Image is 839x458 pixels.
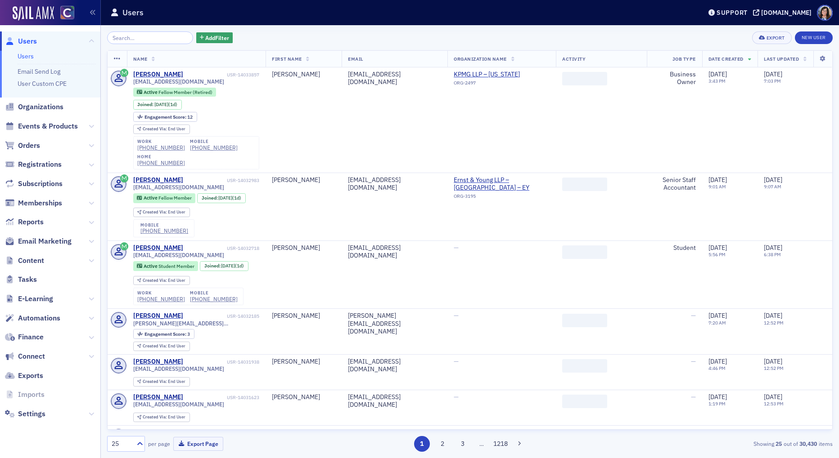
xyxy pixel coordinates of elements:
[190,290,238,296] div: mobile
[18,121,78,131] span: Events & Products
[133,100,182,110] div: Joined: 2025-09-22 00:00:00
[158,263,194,269] span: Student Member
[143,414,168,420] span: Created Via :
[272,56,302,62] span: First Name
[18,390,45,400] span: Imports
[144,263,158,269] span: Active
[143,415,185,420] div: End User
[18,198,62,208] span: Memberships
[562,245,607,259] span: ‌
[454,56,507,62] span: Organization Name
[144,332,190,337] div: 3
[190,144,238,151] div: [PHONE_NUMBER]
[708,400,726,407] time: 1:19 PM
[122,7,144,18] h1: Users
[272,429,335,437] div: brokerbakford
[133,329,194,339] div: Engagement Score: 3
[218,195,232,201] span: [DATE]
[148,440,170,448] label: per page
[672,56,696,62] span: Job Type
[764,244,782,252] span: [DATE]
[691,428,696,436] span: —
[143,126,168,132] span: Created Via :
[562,314,607,327] span: ‌
[348,393,441,409] div: [EMAIL_ADDRESS][DOMAIN_NAME]
[143,278,185,283] div: End User
[764,176,782,184] span: [DATE]
[348,176,441,192] div: [EMAIL_ADDRESS][DOMAIN_NAME]
[272,71,335,79] div: [PERSON_NAME]
[708,357,727,365] span: [DATE]
[764,400,784,407] time: 12:53 PM
[764,251,781,258] time: 6:38 PM
[691,357,696,365] span: —
[691,311,696,320] span: —
[133,176,183,184] a: [PERSON_NAME]
[54,6,74,21] a: View Homepage
[200,261,248,271] div: Joined: 2025-09-22 00:00:00
[133,244,183,252] a: [PERSON_NAME]
[348,312,441,336] div: [PERSON_NAME][EMAIL_ADDRESS][DOMAIN_NAME]
[18,80,67,88] a: User Custom CPE
[348,358,441,374] div: [EMAIL_ADDRESS][DOMAIN_NAME]
[137,195,191,201] a: Active Fellow Member
[562,56,586,62] span: Activity
[5,371,43,381] a: Exports
[137,296,185,302] a: [PHONE_NUMBER]
[18,67,60,76] a: Email Send Log
[5,236,72,246] a: Email Marketing
[434,436,450,452] button: 2
[133,393,183,401] a: [PERSON_NAME]
[795,31,833,44] a: New User
[144,89,158,95] span: Active
[752,31,791,44] button: Export
[764,311,782,320] span: [DATE]
[133,365,224,372] span: [EMAIL_ADDRESS][DOMAIN_NAME]
[144,114,187,120] span: Engagement Score :
[798,440,819,448] strong: 30,430
[272,393,335,401] div: [PERSON_NAME]
[13,6,54,21] img: SailAMX
[5,141,40,151] a: Orders
[18,36,37,46] span: Users
[133,125,190,134] div: Created Via: End User
[454,428,459,436] span: —
[708,393,727,401] span: [DATE]
[5,102,63,112] a: Organizations
[137,144,185,151] a: [PHONE_NUMBER]
[454,311,459,320] span: —
[133,429,176,437] a: brokerbakford
[764,320,784,326] time: 12:52 PM
[143,344,185,349] div: End User
[185,395,259,400] div: USR-14031623
[562,72,607,85] span: ‌
[140,227,188,234] div: [PHONE_NUMBER]
[18,313,60,323] span: Automations
[272,244,335,252] div: [PERSON_NAME]
[197,193,246,203] div: Joined: 2025-09-22 00:00:00
[454,244,459,252] span: —
[143,277,168,283] span: Created Via :
[185,313,259,319] div: USR-14032185
[708,70,727,78] span: [DATE]
[137,160,185,166] div: [PHONE_NUMBER]
[348,244,441,260] div: [EMAIL_ADDRESS][DOMAIN_NAME]
[202,195,219,201] span: Joined :
[173,437,223,451] button: Export Page
[221,262,235,269] span: [DATE]
[348,56,363,62] span: Email
[18,179,63,189] span: Subscriptions
[5,409,45,419] a: Settings
[562,359,607,373] span: ‌
[133,401,224,408] span: [EMAIL_ADDRESS][DOMAIN_NAME]
[154,102,177,107] div: (1d)
[597,440,833,448] div: Showing out of items
[708,428,727,436] span: [DATE]
[196,32,233,44] button: AddFilter
[205,34,229,42] span: Add Filter
[272,358,335,366] div: [PERSON_NAME]
[133,320,260,327] span: [PERSON_NAME][EMAIL_ADDRESS][DOMAIN_NAME]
